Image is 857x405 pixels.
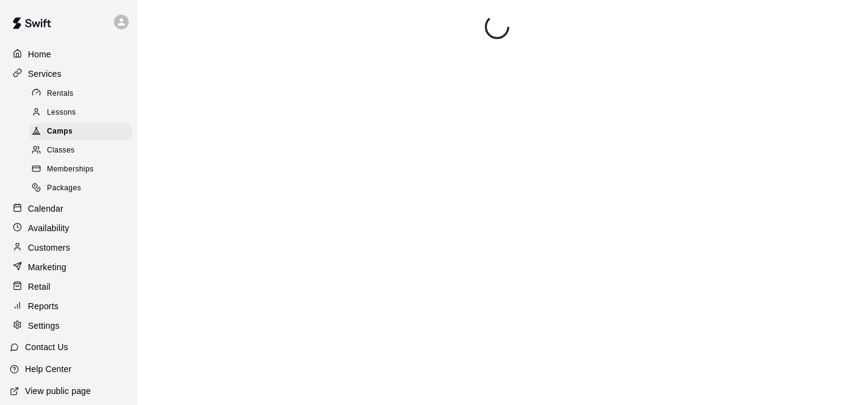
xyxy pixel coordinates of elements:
[28,68,62,80] p: Services
[10,219,127,237] a: Availability
[29,142,137,160] a: Classes
[29,161,132,178] div: Memberships
[29,103,137,122] a: Lessons
[25,363,71,375] p: Help Center
[47,182,81,195] span: Packages
[10,238,127,257] a: Customers
[29,85,132,102] div: Rentals
[29,104,132,121] div: Lessons
[28,320,60,332] p: Settings
[47,126,73,138] span: Camps
[10,258,127,276] a: Marketing
[29,160,137,179] a: Memberships
[28,261,66,273] p: Marketing
[10,317,127,335] a: Settings
[28,202,63,215] p: Calendar
[29,84,137,103] a: Rentals
[10,278,127,296] a: Retail
[47,88,74,100] span: Rentals
[10,199,127,218] a: Calendar
[25,341,68,353] p: Contact Us
[28,222,70,234] p: Availability
[25,385,91,397] p: View public page
[10,45,127,63] a: Home
[28,242,70,254] p: Customers
[28,281,51,293] p: Retail
[29,179,137,198] a: Packages
[10,297,127,315] a: Reports
[47,145,74,157] span: Classes
[29,142,132,159] div: Classes
[29,123,137,142] a: Camps
[28,48,51,60] p: Home
[47,163,93,176] span: Memberships
[47,107,76,119] span: Lessons
[29,123,132,140] div: Camps
[29,180,132,197] div: Packages
[28,300,59,312] p: Reports
[10,65,127,83] a: Services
